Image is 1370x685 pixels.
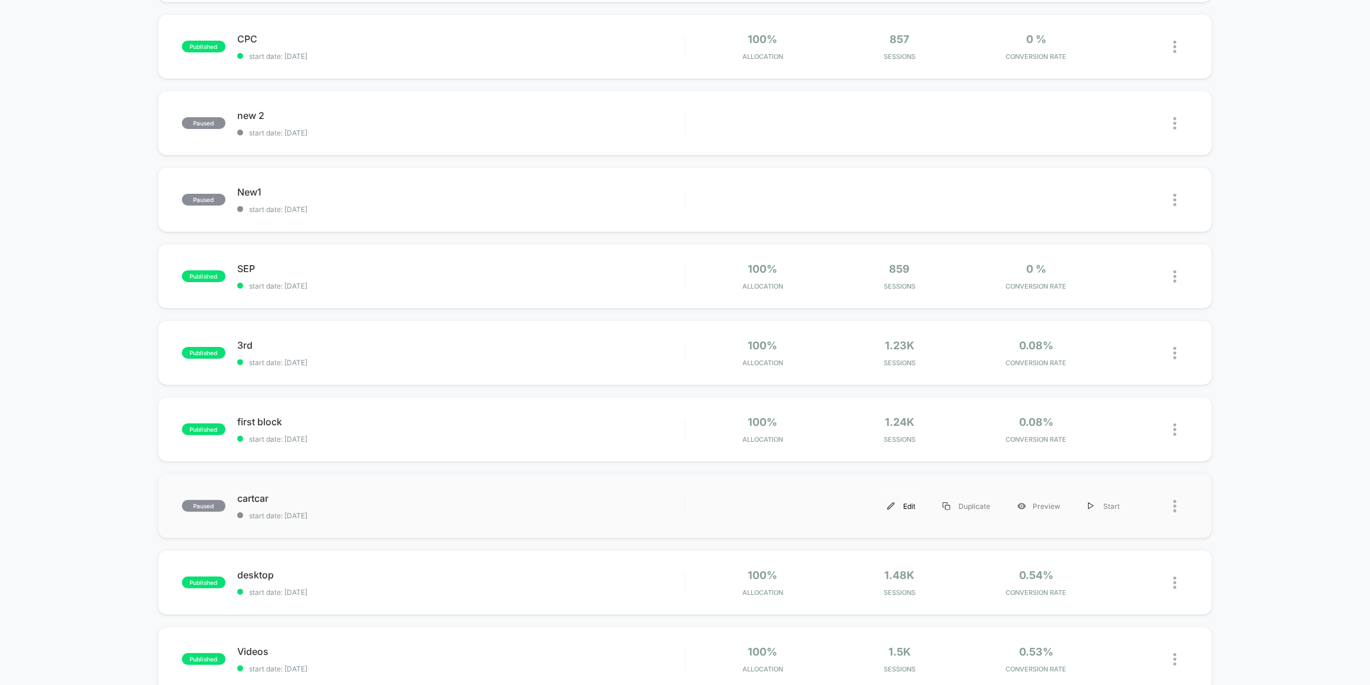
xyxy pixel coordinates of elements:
span: start date: [DATE] [237,205,685,214]
span: cartcar [237,492,685,504]
span: desktop [237,569,685,581]
span: new 2 [237,110,685,121]
span: 3rd [237,339,685,351]
span: CONVERSION RATE [971,282,1102,290]
span: 1.24k [885,416,914,428]
span: published [182,577,225,588]
img: close [1173,423,1176,436]
span: CONVERSION RATE [971,52,1102,61]
span: 100% [748,339,777,352]
span: Allocation [742,282,783,290]
span: 1.23k [885,339,914,352]
span: CONVERSION RATE [971,359,1102,367]
span: 1.48k [884,569,914,581]
span: 100% [748,263,777,275]
span: CONVERSION RATE [971,665,1102,673]
span: 0.54% [1019,569,1053,581]
span: 1.5k [888,646,911,658]
div: Start [1074,493,1134,519]
span: Allocation [742,665,783,673]
span: Allocation [742,588,783,597]
span: Videos [237,646,685,657]
img: menu [887,502,895,510]
span: CONVERSION RATE [971,588,1102,597]
span: start date: [DATE] [237,435,685,444]
span: start date: [DATE] [237,664,685,673]
img: close [1173,41,1176,53]
span: Sessions [834,588,965,597]
span: first block [237,416,685,428]
span: published [182,423,225,435]
span: start date: [DATE] [237,128,685,137]
span: Allocation [742,52,783,61]
span: start date: [DATE] [237,358,685,367]
span: Allocation [742,359,783,367]
img: close [1173,500,1176,512]
span: 100% [748,646,777,658]
span: start date: [DATE] [237,282,685,290]
span: Sessions [834,665,965,673]
img: close [1173,653,1176,666]
img: close [1173,577,1176,589]
span: paused [182,500,225,512]
span: published [182,653,225,665]
span: 100% [748,33,777,45]
span: 0.53% [1019,646,1053,658]
img: menu [943,502,950,510]
img: menu [1088,502,1094,510]
span: 0.08% [1019,339,1053,352]
span: start date: [DATE] [237,52,685,61]
div: Preview [1004,493,1074,519]
span: Sessions [834,359,965,367]
img: close [1173,347,1176,359]
span: 0 % [1026,33,1046,45]
span: 0.08% [1019,416,1053,428]
span: SEP [237,263,685,274]
span: 100% [748,569,777,581]
img: close [1173,194,1176,206]
span: start date: [DATE] [237,588,685,597]
span: CONVERSION RATE [971,435,1102,444]
span: 859 [889,263,910,275]
span: Allocation [742,435,783,444]
span: start date: [DATE] [237,511,685,520]
span: CPC [237,33,685,45]
span: New1 [237,186,685,198]
span: 857 [890,33,909,45]
span: published [182,347,225,359]
span: Sessions [834,282,965,290]
span: paused [182,117,225,129]
span: published [182,270,225,282]
span: paused [182,194,225,206]
span: Sessions [834,435,965,444]
span: 0 % [1026,263,1046,275]
div: Duplicate [929,493,1004,519]
span: Sessions [834,52,965,61]
img: close [1173,270,1176,283]
span: published [182,41,225,52]
img: close [1173,117,1176,130]
div: Edit [874,493,929,519]
span: 100% [748,416,777,428]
